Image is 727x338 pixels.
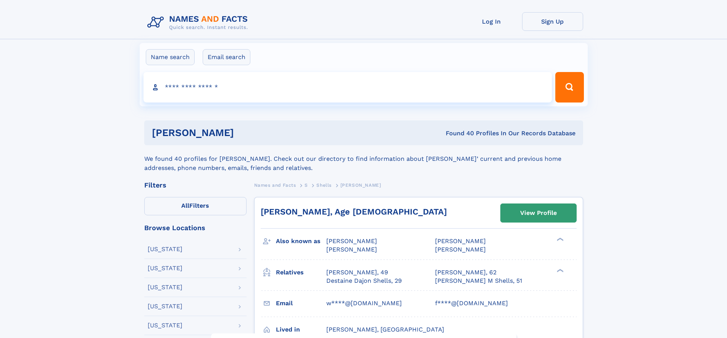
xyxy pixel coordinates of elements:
[522,12,583,31] a: Sign Up
[340,129,575,138] div: Found 40 Profiles In Our Records Database
[276,266,326,279] h3: Relatives
[340,183,381,188] span: [PERSON_NAME]
[181,202,189,209] span: All
[146,49,195,65] label: Name search
[326,237,377,245] span: [PERSON_NAME]
[148,322,182,328] div: [US_STATE]
[144,12,254,33] img: Logo Names and Facts
[144,182,247,189] div: Filters
[261,207,447,216] a: [PERSON_NAME], Age [DEMOGRAPHIC_DATA]
[203,49,250,65] label: Email search
[144,224,247,231] div: Browse Locations
[144,197,247,215] label: Filters
[316,183,332,188] span: Shells
[143,72,552,103] input: search input
[144,145,583,173] div: We found 40 profiles for [PERSON_NAME]. Check out our directory to find information about [PERSON...
[316,180,332,190] a: Shells
[435,277,522,285] a: [PERSON_NAME] M Shells, 51
[555,72,584,103] button: Search Button
[326,326,444,333] span: [PERSON_NAME], [GEOGRAPHIC_DATA]
[326,268,388,277] a: [PERSON_NAME], 49
[435,246,486,253] span: [PERSON_NAME]
[276,323,326,336] h3: Lived in
[435,268,496,277] a: [PERSON_NAME], 62
[148,265,182,271] div: [US_STATE]
[148,246,182,252] div: [US_STATE]
[276,235,326,248] h3: Also known as
[152,128,340,138] h1: [PERSON_NAME]
[501,204,576,222] a: View Profile
[326,277,402,285] a: Destaine Dajon Shells, 29
[555,268,564,273] div: ❯
[305,180,308,190] a: S
[148,303,182,309] div: [US_STATE]
[276,297,326,310] h3: Email
[326,246,377,253] span: [PERSON_NAME]
[555,237,564,242] div: ❯
[461,12,522,31] a: Log In
[148,284,182,290] div: [US_STATE]
[254,180,296,190] a: Names and Facts
[305,183,308,188] span: S
[520,204,557,222] div: View Profile
[435,237,486,245] span: [PERSON_NAME]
